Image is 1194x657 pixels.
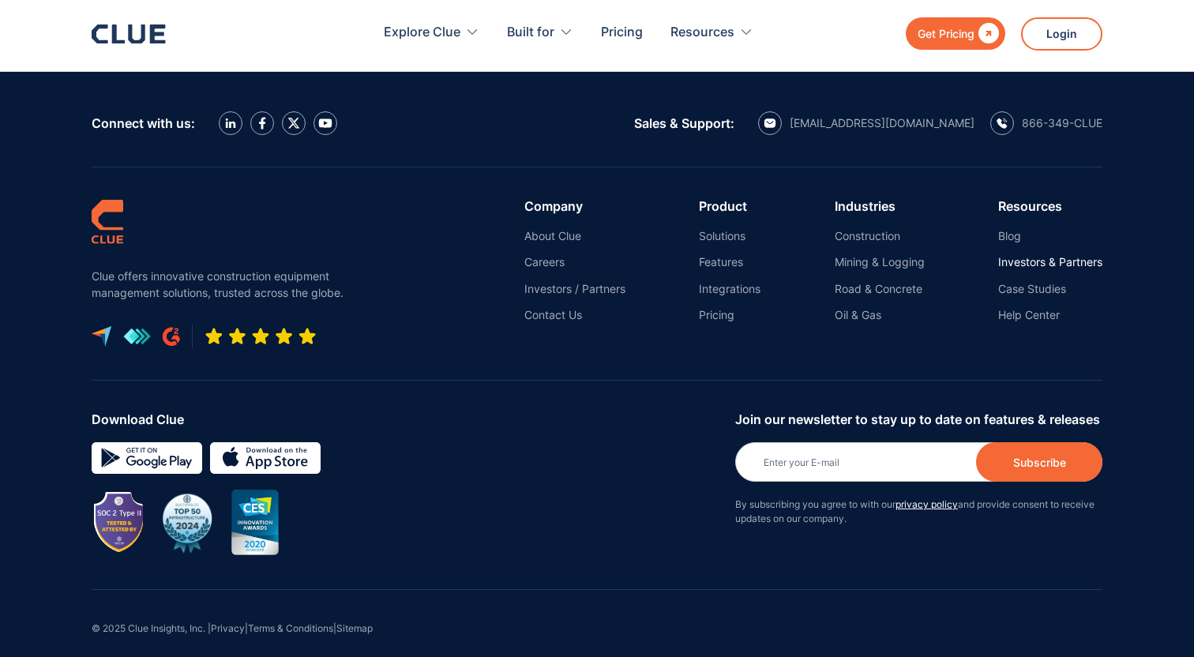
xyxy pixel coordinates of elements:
[1022,116,1102,130] div: 866-349-CLUE
[699,255,760,269] a: Features
[634,116,734,130] div: Sales & Support:
[699,282,760,296] a: Integrations
[92,442,202,474] img: Google simple icon
[384,8,479,58] div: Explore Clue
[318,118,332,128] img: YouTube Icon
[976,442,1102,482] input: Subscribe
[764,118,776,128] img: email icon
[92,116,195,130] div: Connect with us:
[524,308,625,322] a: Contact Us
[735,412,1102,426] div: Join our newsletter to stay up to date on features & releases
[835,255,925,269] a: Mining & Logging
[92,199,123,244] img: clue logo simple
[699,199,760,213] div: Product
[336,622,373,634] a: Sitemap
[835,282,925,296] a: Road & Concrete
[758,111,974,135] a: email icon[EMAIL_ADDRESS][DOMAIN_NAME]
[92,412,723,426] div: Download Clue
[906,17,1005,50] a: Get Pricing
[524,229,625,243] a: About Clue
[699,308,760,322] a: Pricing
[835,308,925,322] a: Oil & Gas
[287,117,300,130] img: X icon twitter
[735,497,1102,526] p: By subscribing you agree to with our and provide consent to receive updates on our company.
[384,8,460,58] div: Explore Clue
[163,327,180,346] img: G2 review platform icon
[92,326,111,347] img: capterra logo icon
[998,282,1102,296] a: Case Studies
[699,229,760,243] a: Solutions
[259,117,266,130] img: facebook icon
[248,622,333,634] a: Terms & Conditions
[997,118,1008,129] img: calling icon
[990,111,1102,135] a: calling icon866-349-CLUE
[225,118,236,129] img: LinkedIn icon
[507,8,554,58] div: Built for
[974,24,999,43] div: 
[96,494,143,552] img: Image showing SOC 2 TYPE II badge for CLUE
[601,8,643,58] a: Pricing
[670,8,753,58] div: Resources
[998,229,1102,243] a: Blog
[735,412,1102,558] form: Newsletter
[998,199,1102,213] div: Resources
[918,24,974,43] div: Get Pricing
[155,490,220,555] img: BuiltWorlds Top 50 Infrastructure 2024 award badge with
[670,8,734,58] div: Resources
[895,498,958,510] a: privacy policy
[790,116,974,130] div: [EMAIL_ADDRESS][DOMAIN_NAME]
[1021,17,1102,51] a: Login
[735,442,1102,482] input: Enter your E-mail
[998,308,1102,322] a: Help Center
[211,622,245,634] a: Privacy
[524,282,625,296] a: Investors / Partners
[524,255,625,269] a: Careers
[205,327,317,346] img: Five-star rating icon
[524,199,625,213] div: Company
[92,268,352,301] p: Clue offers innovative construction equipment management solutions, trusted across the globe.
[231,490,279,555] img: CES innovation award 2020 image
[507,8,573,58] div: Built for
[998,255,1102,269] a: Investors & Partners
[210,442,321,474] img: download on the App store
[835,199,925,213] div: Industries
[123,328,151,345] img: get app logo
[835,229,925,243] a: Construction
